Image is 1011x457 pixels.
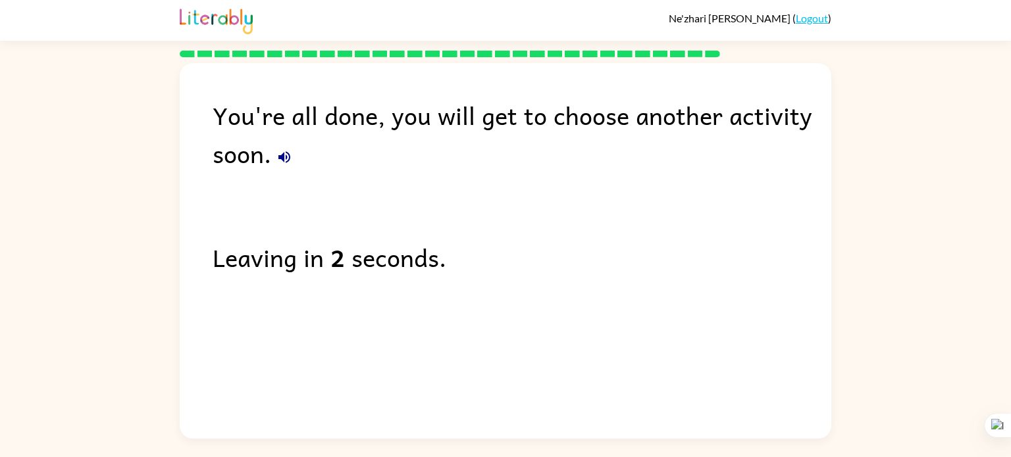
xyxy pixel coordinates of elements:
[180,5,253,34] img: Literably
[213,96,831,172] div: You're all done, you will get to choose another activity soon.
[669,12,792,24] span: Ne'zhari [PERSON_NAME]
[213,238,831,276] div: Leaving in seconds.
[796,12,828,24] a: Logout
[669,12,831,24] div: ( )
[330,238,345,276] b: 2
